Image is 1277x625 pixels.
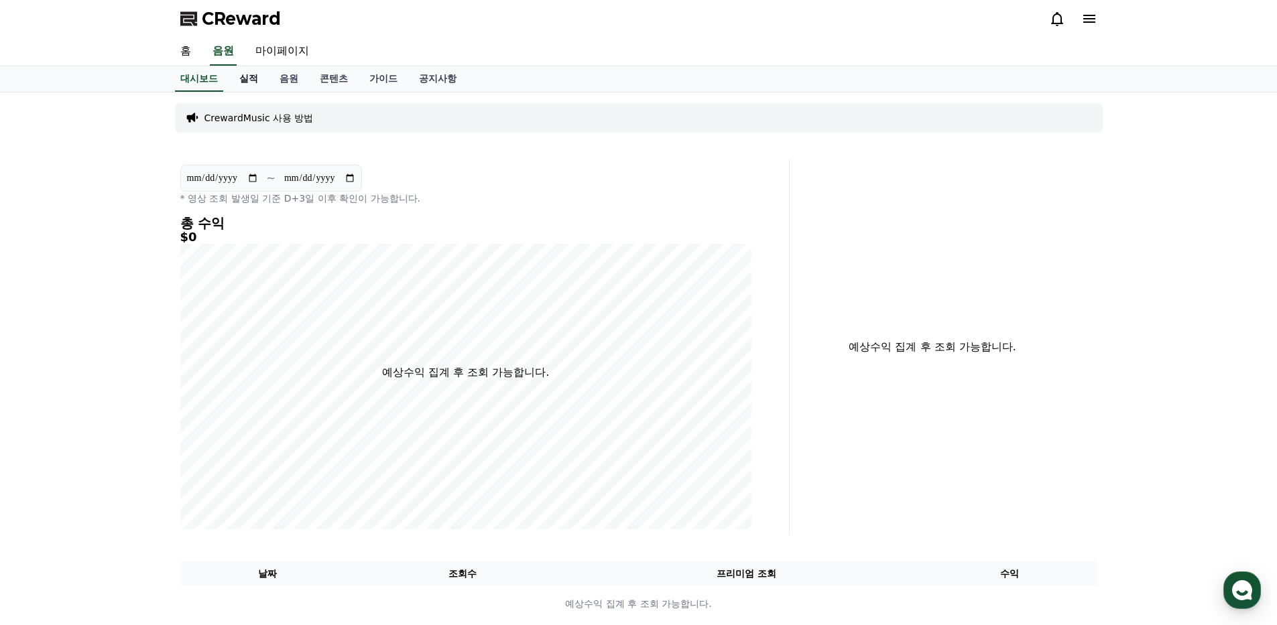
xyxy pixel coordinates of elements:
[180,561,355,586] th: 날짜
[180,8,281,29] a: CReward
[123,445,139,456] span: 대화
[170,38,202,66] a: 홈
[207,445,223,456] span: 설정
[922,561,1097,586] th: 수익
[382,364,549,380] p: 예상수익 집계 후 조회 가능합니다.
[180,230,751,244] h5: $0
[229,66,269,92] a: 실적
[204,111,314,125] a: CrewardMusic 사용 방법
[181,597,1097,611] p: 예상수익 집계 후 조회 가능합니다.
[180,216,751,230] h4: 총 수익
[245,38,320,66] a: 마이페이지
[180,192,751,205] p: * 영상 조회 발생일 기준 D+3일 이후 확인이 가능합니다.
[202,8,281,29] span: CReward
[210,38,237,66] a: 음원
[355,561,570,586] th: 조회수
[173,425,257,458] a: 설정
[800,339,1065,355] p: 예상수익 집계 후 조회 가능합니다.
[88,425,173,458] a: 대화
[267,170,276,186] p: ~
[570,561,922,586] th: 프리미엄 조회
[42,445,50,456] span: 홈
[4,425,88,458] a: 홈
[269,66,309,92] a: 음원
[309,66,359,92] a: 콘텐츠
[175,66,223,92] a: 대시보드
[359,66,408,92] a: 가이드
[408,66,467,92] a: 공지사항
